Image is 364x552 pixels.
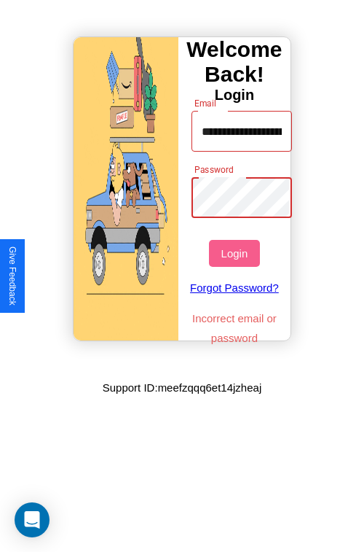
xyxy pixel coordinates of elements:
[194,163,233,176] label: Password
[15,502,50,537] div: Open Intercom Messenger
[194,97,217,109] label: Email
[178,37,290,87] h3: Welcome Back!
[7,246,17,306] div: Give Feedback
[184,267,285,308] a: Forgot Password?
[103,378,261,397] p: Support ID: meefzqqq6et14jzheaj
[74,37,178,341] img: gif
[209,240,259,267] button: Login
[184,308,285,348] p: Incorrect email or password
[178,87,290,104] h4: Login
